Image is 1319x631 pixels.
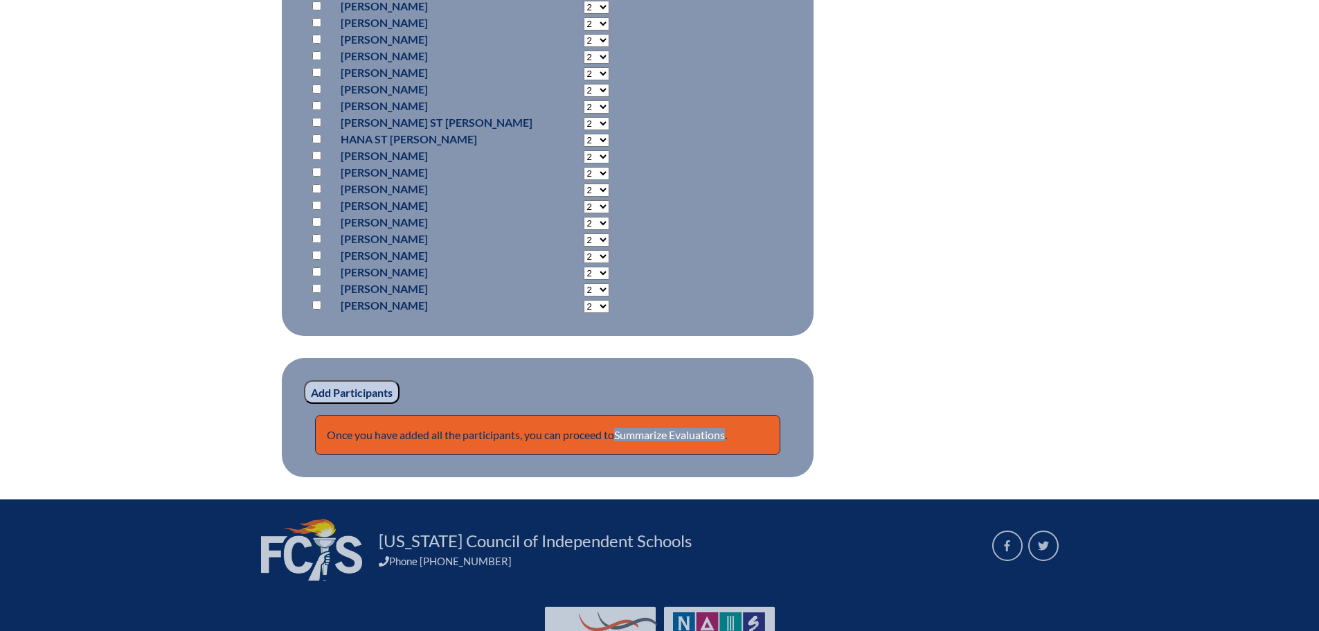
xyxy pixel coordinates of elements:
p: [PERSON_NAME] St [PERSON_NAME] [341,114,532,131]
img: FCIS_logo_white [261,519,362,581]
p: [PERSON_NAME] [341,98,532,114]
p: [PERSON_NAME] [341,31,532,48]
p: [PERSON_NAME] [341,164,532,181]
p: [PERSON_NAME] [341,181,532,197]
p: [PERSON_NAME] [341,81,532,98]
p: [PERSON_NAME] [341,64,532,81]
p: [PERSON_NAME] [341,247,532,264]
p: [PERSON_NAME] [341,264,532,281]
p: [PERSON_NAME] [341,281,532,297]
a: [US_STATE] Council of Independent Schools [373,530,697,552]
input: Add Participants [304,380,400,404]
p: [PERSON_NAME] [341,15,532,31]
p: [PERSON_NAME] [341,148,532,164]
p: [PERSON_NAME] [341,231,532,247]
p: Once you have added all the participants, you can proceed to . [315,415,780,455]
div: Phone [PHONE_NUMBER] [379,555,976,567]
p: [PERSON_NAME] [341,197,532,214]
p: [PERSON_NAME] [341,214,532,231]
p: [PERSON_NAME] [341,48,532,64]
p: Hana St [PERSON_NAME] [341,131,532,148]
a: Summarize Evaluations [614,428,725,441]
p: [PERSON_NAME] [341,297,532,314]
